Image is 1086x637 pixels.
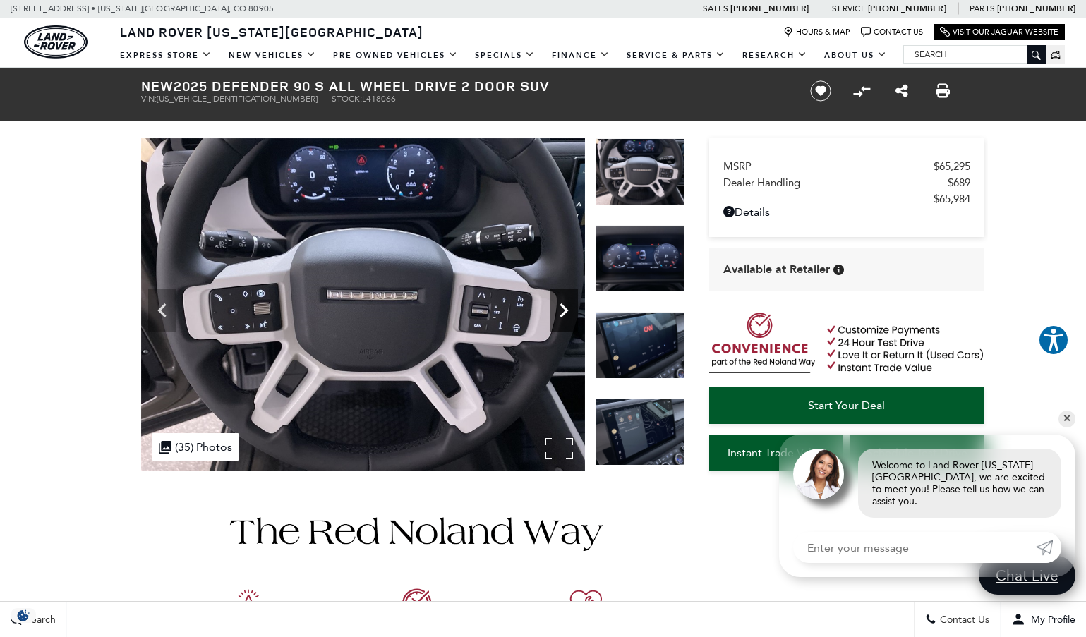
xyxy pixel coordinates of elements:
[723,160,934,173] span: MSRP
[858,449,1061,518] div: Welcome to Land Rover [US_STATE][GEOGRAPHIC_DATA], we are excited to meet you! Please tell us how...
[793,449,844,499] img: Agent profile photo
[111,23,432,40] a: Land Rover [US_STATE][GEOGRAPHIC_DATA]
[362,94,396,104] span: L418066
[141,76,174,95] strong: New
[24,25,88,59] a: land-rover
[152,433,239,461] div: (35) Photos
[7,608,40,623] section: Click to Open Cookie Consent Modal
[723,176,948,189] span: Dealer Handling
[730,3,809,14] a: [PHONE_NUMBER]
[851,80,872,102] button: Compare Vehicle
[157,94,318,104] span: [US_VEHICLE_IDENTIFICATION_NUMBER]
[111,43,220,68] a: EXPRESS STORE
[141,94,157,104] span: VIN:
[940,27,1058,37] a: Visit Our Jaguar Website
[325,43,466,68] a: Pre-Owned Vehicles
[7,608,40,623] img: Opt-Out Icon
[936,614,989,626] span: Contact Us
[596,225,684,292] img: New 2025 Silicon Silver LAND ROVER S image 20
[148,289,176,332] div: Previous
[808,399,885,412] span: Start Your Deal
[1036,532,1061,563] a: Submit
[220,43,325,68] a: New Vehicles
[997,3,1075,14] a: [PHONE_NUMBER]
[723,262,830,277] span: Available at Retailer
[793,532,1036,563] input: Enter your message
[1038,324,1069,358] aside: Accessibility Help Desk
[904,46,1045,63] input: Search
[703,4,728,13] span: Sales
[728,446,824,459] span: Instant Trade Value
[934,160,970,173] span: $65,295
[895,83,908,99] a: Share this New 2025 Defender 90 S All Wheel Drive 2 Door SUV
[868,3,946,14] a: [PHONE_NUMBER]
[550,289,578,332] div: Next
[934,193,970,205] span: $65,984
[596,138,684,205] img: New 2025 Silicon Silver LAND ROVER S image 19
[332,94,362,104] span: Stock:
[1025,614,1075,626] span: My Profile
[723,176,970,189] a: Dealer Handling $689
[723,160,970,173] a: MSRP $65,295
[936,83,950,99] a: Print this New 2025 Defender 90 S All Wheel Drive 2 Door SUV
[832,4,865,13] span: Service
[709,435,843,471] a: Instant Trade Value
[466,43,543,68] a: Specials
[709,387,984,424] a: Start Your Deal
[120,23,423,40] span: Land Rover [US_STATE][GEOGRAPHIC_DATA]
[596,312,684,379] img: New 2025 Silicon Silver LAND ROVER S image 21
[970,4,995,13] span: Parts
[141,138,585,471] img: New 2025 Silicon Silver LAND ROVER S image 19
[596,399,684,466] img: New 2025 Silicon Silver LAND ROVER S image 22
[805,80,836,102] button: Save vehicle
[1038,324,1069,356] button: Explore your accessibility options
[618,43,734,68] a: Service & Parts
[734,43,816,68] a: Research
[1001,602,1086,637] button: Open user profile menu
[543,43,618,68] a: Finance
[111,43,895,68] nav: Main Navigation
[11,4,274,13] a: [STREET_ADDRESS] • [US_STATE][GEOGRAPHIC_DATA], CO 80905
[141,78,787,94] h1: 2025 Defender 90 S All Wheel Drive 2 Door SUV
[833,265,844,275] div: Vehicle is in stock and ready for immediate delivery. Due to demand, availability is subject to c...
[861,27,923,37] a: Contact Us
[723,193,970,205] a: $65,984
[783,27,850,37] a: Hours & Map
[24,25,88,59] img: Land Rover
[723,205,970,219] a: Details
[816,43,895,68] a: About Us
[948,176,970,189] span: $689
